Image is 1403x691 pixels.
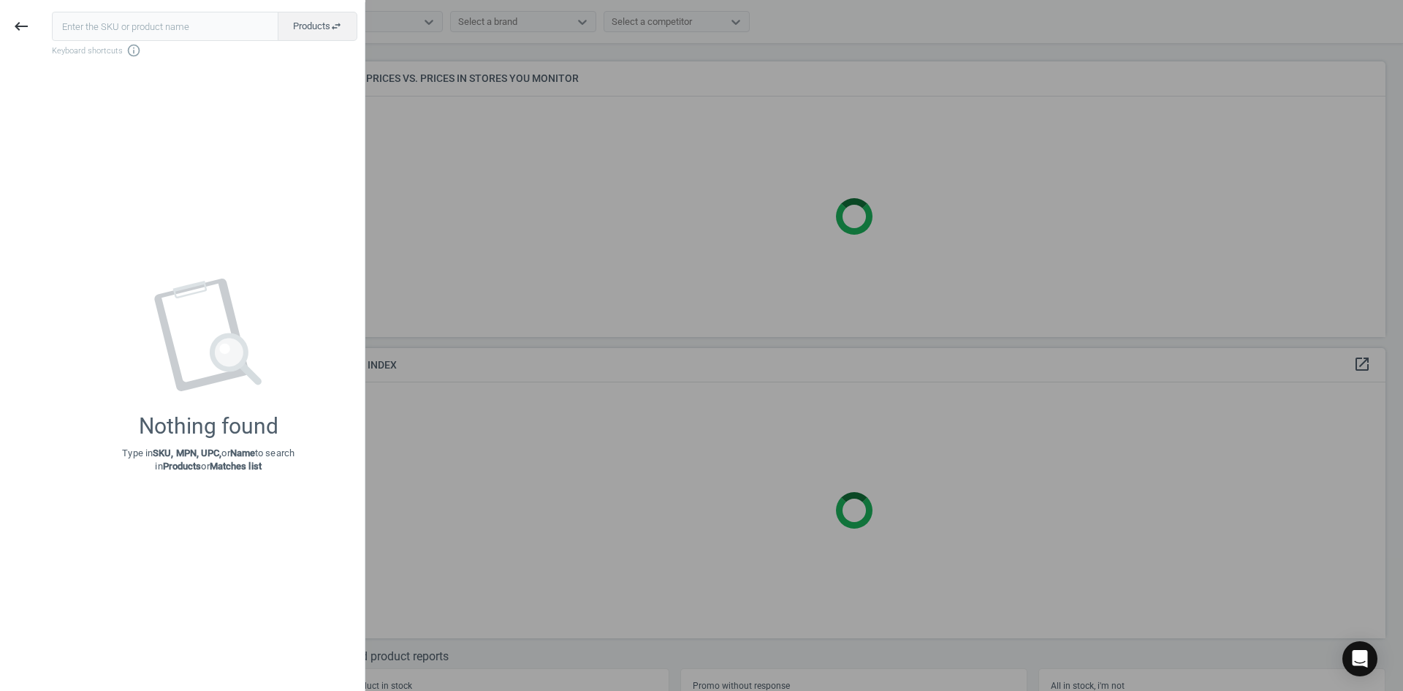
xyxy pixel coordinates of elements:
strong: SKU, MPN, UPC, [153,448,221,458]
i: info_outline [126,43,141,58]
strong: Matches list [210,461,262,472]
button: Productsswap_horiz [278,12,357,41]
i: keyboard_backspace [12,18,30,35]
i: swap_horiz [330,20,342,32]
strong: Name [230,448,255,458]
strong: Products [163,461,202,472]
span: Products [293,20,342,33]
div: Open Intercom Messenger [1342,641,1377,676]
span: Keyboard shortcuts [52,43,357,58]
input: Enter the SKU or product name [52,12,278,41]
p: Type in or to search in or [122,447,294,473]
button: keyboard_backspace [4,10,38,44]
div: Nothing found [139,413,278,439]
